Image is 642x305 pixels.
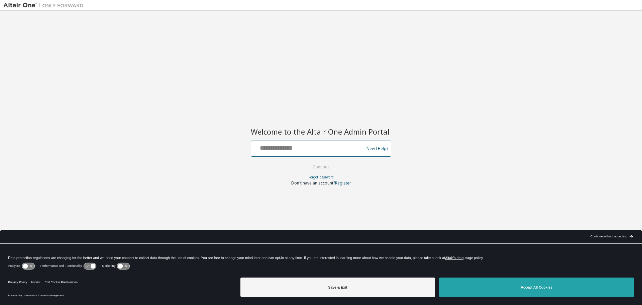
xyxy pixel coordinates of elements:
[309,175,334,179] a: Forgot password
[291,180,335,186] span: Don't have an account?
[251,127,391,136] h2: Welcome to the Altair One Admin Portal
[3,2,87,9] img: Altair One
[335,180,351,186] a: Register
